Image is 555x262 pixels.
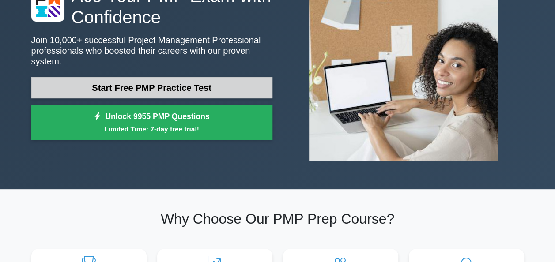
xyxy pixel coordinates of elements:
[42,124,261,134] small: Limited Time: 7-day free trial!
[31,210,524,227] h2: Why Choose Our PMP Prep Course?
[31,77,272,98] a: Start Free PMP Practice Test
[31,35,272,67] p: Join 10,000+ successful Project Management Professional professionals who boosted their careers w...
[31,105,272,140] a: Unlock 9955 PMP QuestionsLimited Time: 7-day free trial!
